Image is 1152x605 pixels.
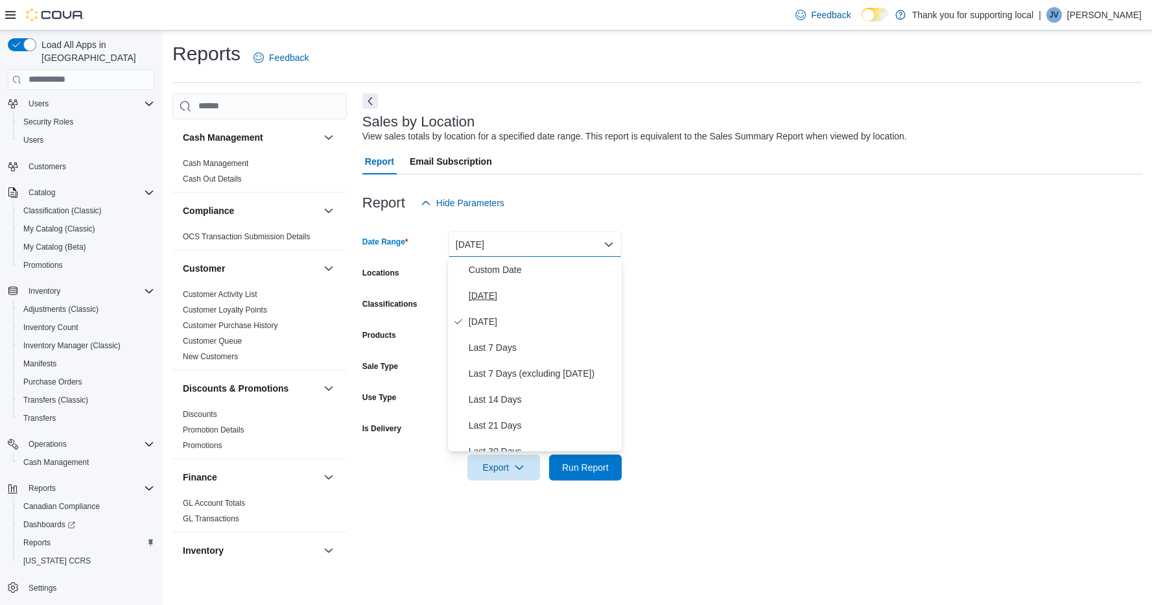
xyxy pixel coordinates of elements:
[18,320,154,335] span: Inventory Count
[29,439,67,449] span: Operations
[23,556,91,566] span: [US_STATE] CCRS
[362,268,399,278] label: Locations
[469,418,617,433] span: Last 21 Days
[23,395,88,405] span: Transfers (Classic)
[18,553,154,569] span: Washington CCRS
[18,553,96,569] a: [US_STATE] CCRS
[416,190,510,216] button: Hide Parameters
[23,283,65,299] button: Inventory
[26,8,84,21] img: Cova
[29,187,55,198] span: Catalog
[13,318,159,337] button: Inventory Count
[23,283,154,299] span: Inventory
[18,221,100,237] a: My Catalog (Classic)
[562,461,609,474] span: Run Report
[362,392,396,403] label: Use Type
[183,514,239,523] a: GL Transactions
[23,304,99,314] span: Adjustments (Classic)
[248,45,314,71] a: Feedback
[912,7,1034,23] p: Thank you for supporting local
[362,330,396,340] label: Products
[18,517,80,532] a: Dashboards
[18,455,154,470] span: Cash Management
[3,282,159,300] button: Inventory
[23,185,60,200] button: Catalog
[321,469,336,485] button: Finance
[23,359,56,369] span: Manifests
[183,441,222,450] a: Promotions
[23,579,154,595] span: Settings
[448,231,622,257] button: [DATE]
[23,413,56,423] span: Transfers
[18,455,94,470] a: Cash Management
[13,355,159,373] button: Manifests
[23,377,82,387] span: Purchase Orders
[549,455,622,480] button: Run Report
[23,519,75,530] span: Dashboards
[23,135,43,145] span: Users
[3,479,159,497] button: Reports
[29,483,56,493] span: Reports
[172,287,347,370] div: Customer
[183,572,259,581] a: Inventory Adjustments
[13,220,159,238] button: My Catalog (Classic)
[29,583,56,593] span: Settings
[13,373,159,391] button: Purchase Orders
[448,257,622,451] div: Select listbox
[13,497,159,516] button: Canadian Compliance
[18,374,154,390] span: Purchase Orders
[469,392,617,407] span: Last 14 Days
[18,517,154,532] span: Dashboards
[3,578,159,597] button: Settings
[321,381,336,396] button: Discounts & Promotions
[469,314,617,329] span: [DATE]
[18,203,107,219] a: Classification (Classic)
[18,114,154,130] span: Security Roles
[18,338,154,353] span: Inventory Manager (Classic)
[183,425,244,434] a: Promotion Details
[3,435,159,453] button: Operations
[36,38,154,64] span: Load All Apps in [GEOGRAPHIC_DATA]
[13,300,159,318] button: Adjustments (Classic)
[183,544,318,557] button: Inventory
[18,320,84,335] a: Inventory Count
[1039,7,1041,23] p: |
[13,202,159,220] button: Classification (Classic)
[23,260,63,270] span: Promotions
[18,239,154,255] span: My Catalog (Beta)
[183,471,217,484] h3: Finance
[18,302,154,317] span: Adjustments (Classic)
[13,256,159,274] button: Promotions
[18,132,154,148] span: Users
[183,337,242,346] a: Customer Queue
[362,195,405,211] h3: Report
[183,471,318,484] button: Finance
[18,132,49,148] a: Users
[18,535,56,551] a: Reports
[18,374,88,390] a: Purchase Orders
[18,392,154,408] span: Transfers (Classic)
[469,340,617,355] span: Last 7 Days
[362,237,408,247] label: Date Range
[18,257,68,273] a: Promotions
[183,290,257,299] a: Customer Activity List
[23,96,54,112] button: Users
[23,158,154,174] span: Customers
[23,480,154,496] span: Reports
[467,455,540,480] button: Export
[183,159,248,168] a: Cash Management
[469,262,617,278] span: Custom Date
[183,262,318,275] button: Customer
[172,156,347,192] div: Cash Management
[183,321,278,330] a: Customer Purchase History
[172,407,347,458] div: Discounts & Promotions
[29,99,49,109] span: Users
[23,580,62,596] a: Settings
[3,157,159,176] button: Customers
[23,538,51,548] span: Reports
[23,322,78,333] span: Inventory Count
[183,544,224,557] h3: Inventory
[23,224,95,234] span: My Catalog (Classic)
[18,535,154,551] span: Reports
[13,534,159,552] button: Reports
